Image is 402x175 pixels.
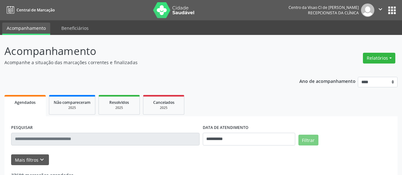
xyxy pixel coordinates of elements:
[308,10,359,16] span: Recepcionista da clínica
[4,59,280,66] p: Acompanhe a situação das marcações correntes e finalizadas
[386,5,398,16] button: apps
[17,7,55,13] span: Central de Marcação
[4,43,280,59] p: Acompanhamento
[38,156,45,163] i: keyboard_arrow_down
[11,154,49,165] button: Mais filtroskeyboard_arrow_down
[298,135,318,145] button: Filtrar
[203,123,249,133] label: DATA DE ATENDIMENTO
[363,53,395,64] button: Relatórios
[4,5,55,15] a: Central de Marcação
[54,105,91,110] div: 2025
[148,105,180,110] div: 2025
[103,105,135,110] div: 2025
[377,6,384,13] i: 
[109,100,129,105] span: Resolvidos
[2,23,50,35] a: Acompanhamento
[374,3,386,17] button: 
[54,100,91,105] span: Não compareceram
[153,100,174,105] span: Cancelados
[57,23,93,34] a: Beneficiários
[15,100,36,105] span: Agendados
[11,123,33,133] label: PESQUISAR
[361,3,374,17] img: img
[289,5,359,10] div: Centro da Visao Cl de [PERSON_NAME]
[299,77,356,85] p: Ano de acompanhamento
